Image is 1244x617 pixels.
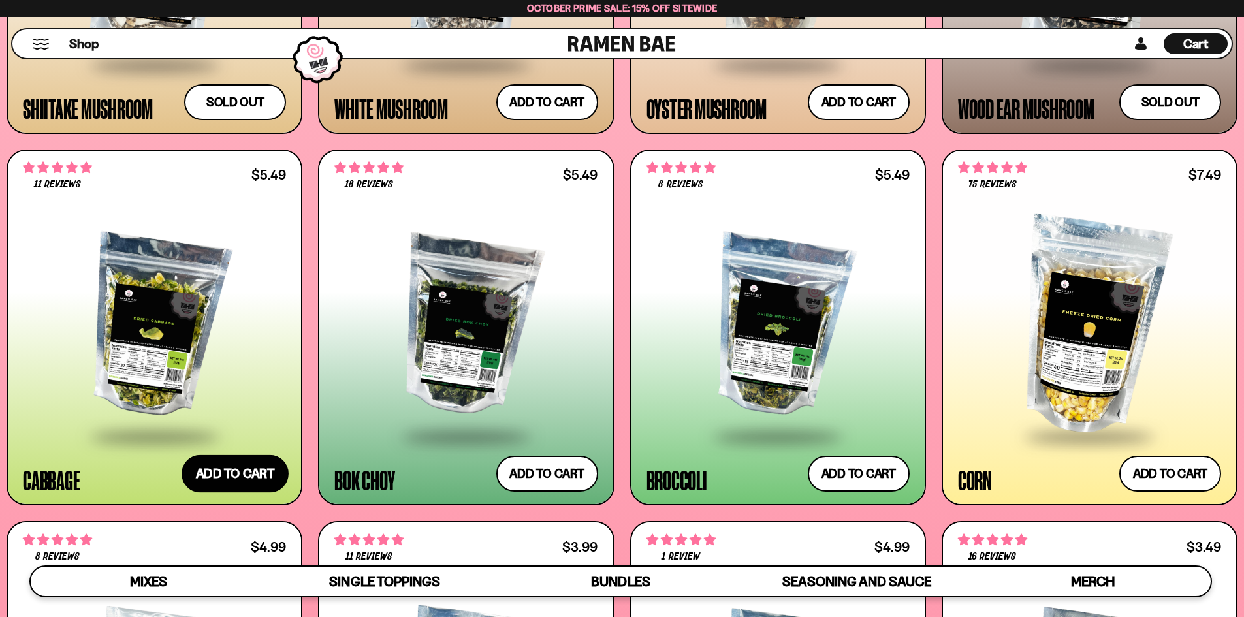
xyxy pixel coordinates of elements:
button: Add to cart [808,84,910,120]
a: 4.91 stars 75 reviews $7.49 Corn Add to cart [942,150,1237,506]
span: 4.91 stars [958,159,1027,176]
button: Sold out [184,84,286,120]
span: Mixes [130,573,167,590]
div: $7.49 [1188,168,1221,181]
span: Cart [1183,36,1209,52]
a: Seasoning and Sauce [739,567,974,596]
span: October Prime Sale: 15% off Sitewide [527,2,718,14]
div: Shiitake Mushroom [23,97,153,120]
a: Bundles [503,567,739,596]
div: $4.99 [874,541,910,553]
span: 4.75 stars [23,531,92,548]
div: Cart [1164,29,1228,58]
span: 1 review [662,552,699,562]
button: Sold out [1119,84,1221,120]
span: 18 reviews [345,180,393,190]
div: Bok Choy [334,468,394,492]
span: 8 reviews [35,552,80,562]
span: 5.00 stars [646,531,716,548]
a: 4.83 stars 18 reviews $5.49 Bok Choy Add to cart [318,150,614,506]
a: 4.75 stars 8 reviews $5.49 Broccoli Add to cart [630,150,926,506]
span: Bundles [591,573,650,590]
span: 11 reviews [34,180,81,190]
a: Single Toppings [266,567,502,596]
div: Wood Ear Mushroom [958,97,1094,120]
span: 8 reviews [658,180,703,190]
a: Shop [69,33,99,54]
div: Cabbage [23,468,80,492]
button: Add to cart [182,455,289,493]
div: Oyster Mushroom [646,97,767,120]
div: White Mushroom [334,97,448,120]
span: Merch [1071,573,1115,590]
span: 4.88 stars [958,531,1027,548]
div: Corn [958,468,992,492]
div: $3.49 [1187,541,1221,553]
span: Shop [69,35,99,53]
span: 11 reviews [345,552,392,562]
button: Add to cart [496,456,598,492]
span: 75 reviews [968,180,1017,190]
div: $3.99 [562,541,598,553]
span: 4.82 stars [23,159,92,176]
div: $5.49 [563,168,598,181]
a: Mixes [31,567,266,596]
span: 4.82 stars [334,531,404,548]
span: Single Toppings [329,573,439,590]
div: Broccoli [646,468,707,492]
div: $5.49 [251,168,286,181]
a: Merch [975,567,1211,596]
span: 4.83 stars [334,159,404,176]
button: Add to cart [1119,456,1221,492]
span: 16 reviews [968,552,1016,562]
button: Mobile Menu Trigger [32,39,50,50]
span: 4.75 stars [646,159,716,176]
button: Add to cart [496,84,598,120]
div: $4.99 [251,541,286,553]
a: 4.82 stars 11 reviews $5.49 Cabbage Add to cart [7,150,302,506]
button: Add to cart [808,456,910,492]
div: $5.49 [875,168,910,181]
span: Seasoning and Sauce [782,573,931,590]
